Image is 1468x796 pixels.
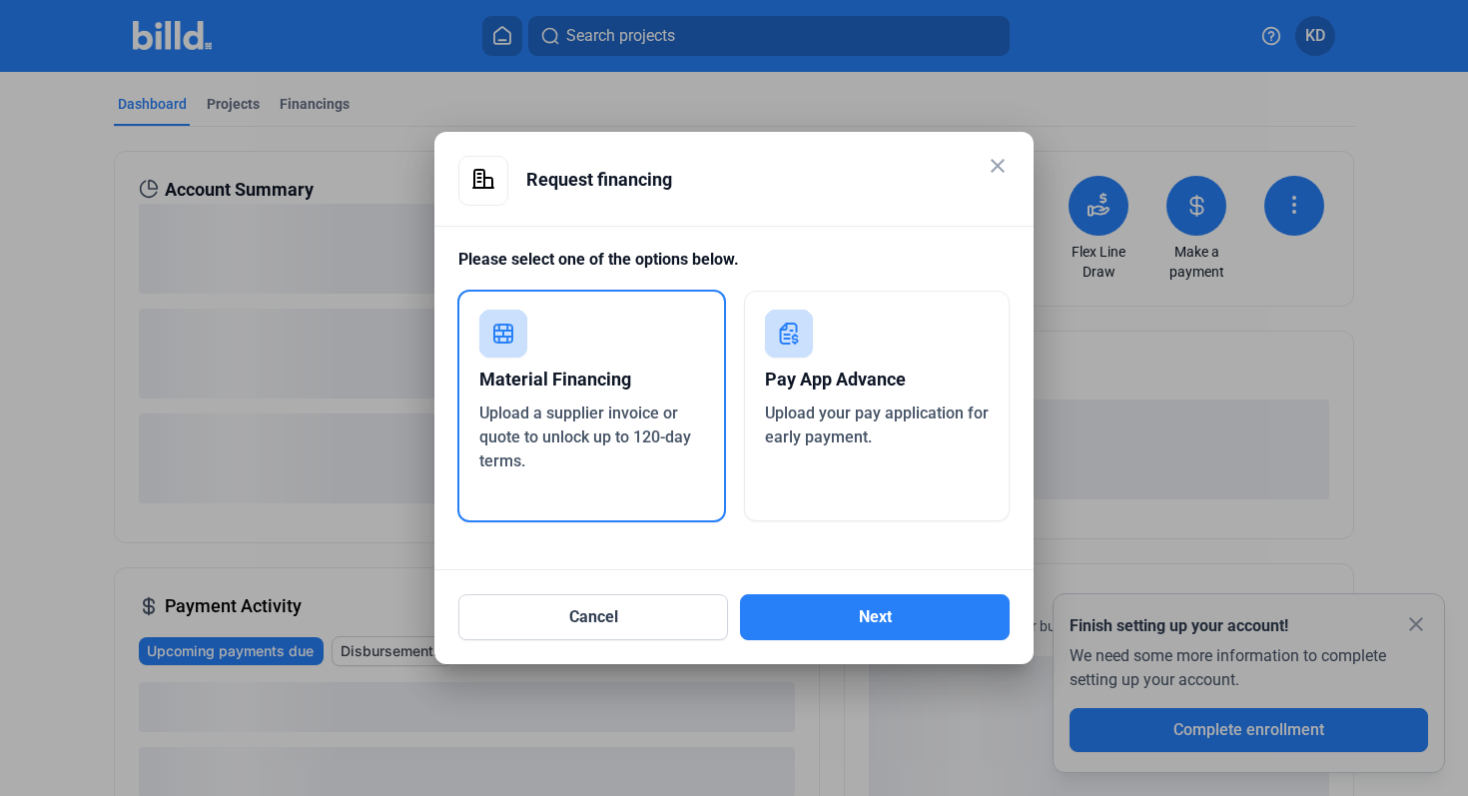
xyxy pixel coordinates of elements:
div: Please select one of the options below. [458,248,1010,291]
div: Material Financing [479,358,704,401]
mat-icon: close [986,154,1010,178]
span: Upload your pay application for early payment. [765,403,989,446]
div: Request financing [526,156,1010,204]
button: Cancel [458,594,728,640]
div: Pay App Advance [765,358,990,401]
button: Next [740,594,1010,640]
span: Upload a supplier invoice or quote to unlock up to 120-day terms. [479,403,691,470]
